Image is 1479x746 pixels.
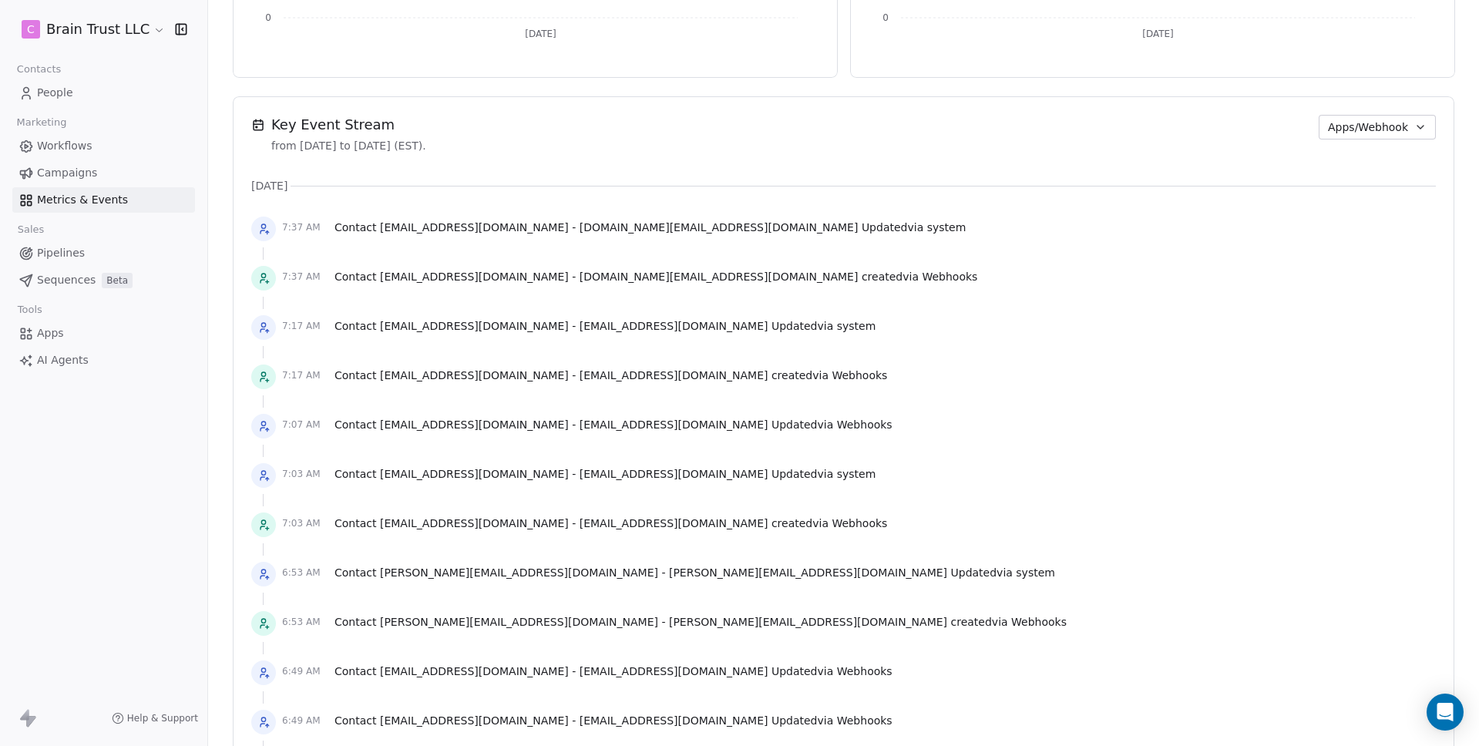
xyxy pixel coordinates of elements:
[380,468,768,480] span: [EMAIL_ADDRESS][DOMAIN_NAME] - [EMAIL_ADDRESS][DOMAIN_NAME]
[282,517,328,529] span: 7:03 AM
[282,271,328,283] span: 7:37 AM
[12,321,195,346] a: Apps
[837,468,876,480] span: system
[832,517,887,529] span: Webhooks
[282,418,328,431] span: 7:07 AM
[837,418,892,431] span: Webhooks
[282,665,328,677] span: 6:49 AM
[10,58,68,81] span: Contacts
[271,115,426,135] span: Key Event Stream
[334,269,977,284] span: Contact created via
[282,714,328,727] span: 6:49 AM
[282,320,328,332] span: 7:17 AM
[37,352,89,368] span: AI Agents
[380,271,859,283] span: [EMAIL_ADDRESS][DOMAIN_NAME] - [DOMAIN_NAME][EMAIL_ADDRESS][DOMAIN_NAME]
[12,187,195,213] a: Metrics & Events
[12,80,195,106] a: People
[37,165,97,181] span: Campaigns
[1427,694,1464,731] div: Open Intercom Messenger
[127,712,198,724] span: Help & Support
[922,271,977,283] span: Webhooks
[18,16,164,42] button: CBrain Trust LLC
[380,320,768,332] span: [EMAIL_ADDRESS][DOMAIN_NAME] - [EMAIL_ADDRESS][DOMAIN_NAME]
[380,665,768,677] span: [EMAIL_ADDRESS][DOMAIN_NAME] - [EMAIL_ADDRESS][DOMAIN_NAME]
[251,178,287,193] span: [DATE]
[334,565,1055,580] span: Contact Updated via
[37,245,85,261] span: Pipelines
[11,218,51,241] span: Sales
[334,664,892,679] span: Contact Updated via
[837,714,892,727] span: Webhooks
[12,240,195,266] a: Pipelines
[1142,29,1174,39] tspan: [DATE]
[334,516,887,531] span: Contact created via
[380,714,768,727] span: [EMAIL_ADDRESS][DOMAIN_NAME] - [EMAIL_ADDRESS][DOMAIN_NAME]
[37,272,96,288] span: Sequences
[1011,616,1067,628] span: Webhooks
[380,517,768,529] span: [EMAIL_ADDRESS][DOMAIN_NAME] - [EMAIL_ADDRESS][DOMAIN_NAME]
[334,713,892,728] span: Contact Updated via
[837,665,892,677] span: Webhooks
[380,221,859,234] span: [EMAIL_ADDRESS][DOMAIN_NAME] - [DOMAIN_NAME][EMAIL_ADDRESS][DOMAIN_NAME]
[282,468,328,480] span: 7:03 AM
[37,85,73,101] span: People
[380,369,768,381] span: [EMAIL_ADDRESS][DOMAIN_NAME] - [EMAIL_ADDRESS][DOMAIN_NAME]
[37,325,64,341] span: Apps
[271,138,426,153] span: from [DATE] to [DATE] (EST).
[10,111,73,134] span: Marketing
[380,616,947,628] span: [PERSON_NAME][EMAIL_ADDRESS][DOMAIN_NAME] - [PERSON_NAME][EMAIL_ADDRESS][DOMAIN_NAME]
[882,12,889,23] tspan: 0
[334,368,887,383] span: Contact created via
[1328,119,1408,136] span: Apps/Webhook
[282,566,328,579] span: 6:53 AM
[837,320,876,332] span: system
[525,29,556,39] tspan: [DATE]
[334,466,876,482] span: Contact Updated via
[380,418,768,431] span: [EMAIL_ADDRESS][DOMAIN_NAME] - [EMAIL_ADDRESS][DOMAIN_NAME]
[12,133,195,159] a: Workflows
[334,417,892,432] span: Contact Updated via
[334,614,1067,630] span: Contact created via
[334,220,966,235] span: Contact Updated via
[37,192,128,208] span: Metrics & Events
[46,19,150,39] span: Brain Trust LLC
[12,160,195,186] a: Campaigns
[1016,566,1055,579] span: system
[27,22,35,37] span: C
[102,273,133,288] span: Beta
[282,221,328,234] span: 7:37 AM
[927,221,966,234] span: system
[11,298,49,321] span: Tools
[12,267,195,293] a: SequencesBeta
[832,369,887,381] span: Webhooks
[282,369,328,381] span: 7:17 AM
[37,138,92,154] span: Workflows
[334,318,876,334] span: Contact Updated via
[112,712,198,724] a: Help & Support
[282,616,328,628] span: 6:53 AM
[380,566,947,579] span: [PERSON_NAME][EMAIL_ADDRESS][DOMAIN_NAME] - [PERSON_NAME][EMAIL_ADDRESS][DOMAIN_NAME]
[12,348,195,373] a: AI Agents
[265,12,271,23] tspan: 0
